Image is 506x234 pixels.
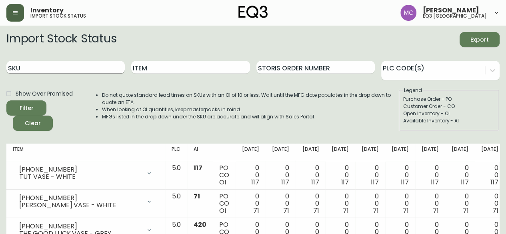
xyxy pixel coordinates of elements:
[165,144,187,161] th: PLC
[490,178,498,187] span: 117
[253,206,259,215] span: 71
[165,190,187,218] td: 5.0
[251,178,259,187] span: 117
[219,164,229,186] div: PO CO
[481,193,498,214] div: 0 0
[341,178,349,187] span: 117
[19,223,141,230] div: [PHONE_NUMBER]
[403,96,494,103] div: Purchase Order - PO
[194,220,206,229] span: 420
[431,178,439,187] span: 117
[423,14,487,18] h5: eq3 [GEOGRAPHIC_DATA]
[422,193,439,214] div: 0 0
[302,193,319,214] div: 0 0
[462,206,468,215] span: 71
[242,193,259,214] div: 0 0
[219,206,226,215] span: OI
[6,144,165,161] th: Item
[385,144,415,161] th: [DATE]
[102,92,398,106] li: Do not quote standard lead times on SKUs with an OI of 10 or less. Wait until the MFG date popula...
[20,103,34,113] div: Filter
[281,178,289,187] span: 117
[313,206,319,215] span: 71
[325,144,355,161] th: [DATE]
[355,144,385,161] th: [DATE]
[283,206,289,215] span: 71
[371,178,379,187] span: 117
[242,164,259,186] div: 0 0
[403,87,423,94] legend: Legend
[19,173,141,180] div: TUT VASE - WHITE
[475,144,505,161] th: [DATE]
[362,164,379,186] div: 0 0
[272,164,289,186] div: 0 0
[392,193,409,214] div: 0 0
[460,178,468,187] span: 117
[492,206,498,215] span: 71
[296,144,326,161] th: [DATE]
[187,144,213,161] th: AI
[392,164,409,186] div: 0 0
[403,117,494,124] div: Available Inventory - AI
[403,110,494,117] div: Open Inventory - OI
[466,35,493,45] span: Export
[194,192,200,201] span: 71
[219,193,229,214] div: PO CO
[13,116,53,131] button: Clear
[451,164,468,186] div: 0 0
[102,106,398,113] li: When looking at OI quantities, keep masterpacks in mind.
[403,103,494,110] div: Customer Order - CO
[311,178,319,187] span: 117
[19,118,46,128] span: Clear
[194,163,202,172] span: 117
[415,144,445,161] th: [DATE]
[362,193,379,214] div: 0 0
[6,100,46,116] button: Filter
[13,193,159,210] div: [PHONE_NUMBER][PERSON_NAME] VASE - WHITE
[403,206,409,215] span: 71
[332,193,349,214] div: 0 0
[30,7,64,14] span: Inventory
[422,164,439,186] div: 0 0
[13,164,159,182] div: [PHONE_NUMBER]TUT VASE - WHITE
[16,90,73,98] span: Show Over Promised
[19,202,141,209] div: [PERSON_NAME] VASE - WHITE
[219,178,226,187] span: OI
[373,206,379,215] span: 71
[30,14,86,18] h5: import stock status
[451,193,468,214] div: 0 0
[266,144,296,161] th: [DATE]
[332,164,349,186] div: 0 0
[6,32,116,47] h2: Import Stock Status
[165,161,187,190] td: 5.0
[272,193,289,214] div: 0 0
[343,206,349,215] span: 71
[400,5,416,21] img: 6dbdb61c5655a9a555815750a11666cc
[102,113,398,120] li: MFGs listed in the drop down under the SKU are accurate and will align with Sales Portal.
[238,6,268,18] img: logo
[445,144,475,161] th: [DATE]
[236,144,266,161] th: [DATE]
[423,7,479,14] span: [PERSON_NAME]
[19,194,141,202] div: [PHONE_NUMBER]
[460,32,500,47] button: Export
[19,166,141,173] div: [PHONE_NUMBER]
[401,178,409,187] span: 117
[433,206,439,215] span: 71
[302,164,319,186] div: 0 0
[481,164,498,186] div: 0 0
